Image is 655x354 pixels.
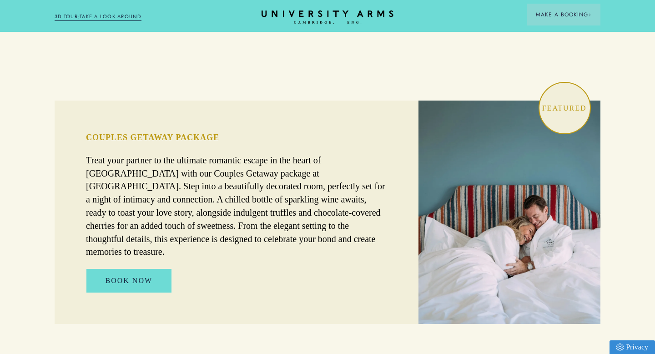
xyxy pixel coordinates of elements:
a: Privacy [610,340,655,354]
a: BOOK NOW [86,269,172,293]
a: Home [262,10,393,25]
span: Make a Booking [536,10,591,19]
h3: COUPLES GETAWAY PACKAGE [86,132,387,143]
img: image-3316b7a5befc8609608a717065b4aaa141e00fd1-3889x5833-jpg [418,101,600,324]
a: 3D TOUR:TAKE A LOOK AROUND [55,13,141,21]
img: Privacy [616,344,624,351]
button: Make a BookingArrow icon [527,4,600,25]
img: Arrow icon [588,13,591,16]
p: Featured [539,101,590,116]
p: Treat your partner to the ultimate romantic escape in the heart of [GEOGRAPHIC_DATA] with our Cou... [86,154,387,258]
